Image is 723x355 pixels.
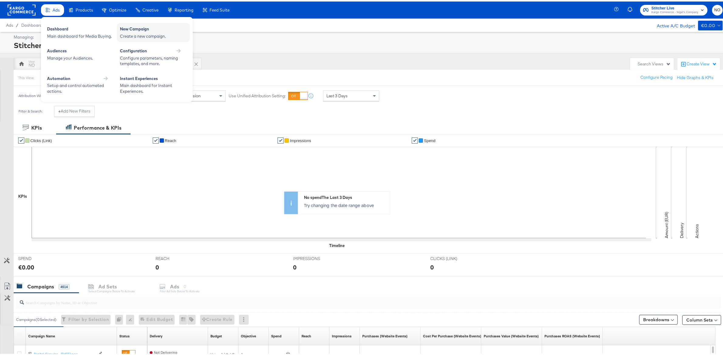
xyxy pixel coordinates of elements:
[714,5,720,12] span: NO
[544,332,600,337] div: Purchases ROAS (Website Events)
[210,332,222,337] div: Budget
[431,254,476,260] span: CLICKS (LINK)
[424,137,435,141] span: Spend
[14,33,721,39] div: Managing:
[484,332,539,337] div: Purchases Value (Website Events)
[278,136,284,142] a: ✔
[701,20,715,28] div: €0.00
[302,332,311,337] a: The number of people your ad was served to.
[412,136,418,142] a: ✔
[650,19,695,28] div: Active A/C Budget
[241,350,259,355] span: Awareness
[115,313,126,323] div: 0
[431,261,434,270] div: 0
[682,314,721,323] button: Column Sets
[229,92,286,97] label: Use Unified Attribution Setting:
[636,71,677,82] button: Configure Pacing
[31,123,42,130] div: KPIs
[652,4,698,10] span: Stitcher Live
[638,60,671,65] div: Search Views
[18,74,34,79] div: This View:
[24,293,655,305] input: Search Campaigns by Name, ID or Objective
[74,123,121,130] div: Performance & KPIs
[423,332,481,337] div: Cost Per Purchase (Website Events)
[29,61,35,67] div: NO
[119,332,130,337] div: Status
[16,315,56,321] div: Campaigns ( 0 Selected)
[304,193,387,199] div: No spend The Last 3 Days
[241,332,256,337] div: Objective
[332,332,352,337] div: Impressions
[326,92,348,97] span: Last 3 Days
[14,39,721,49] div: Stitcher Live
[154,349,177,353] span: Not Delivering
[76,6,93,11] span: Products
[241,332,256,337] a: Your campaign's objective.
[58,107,61,113] strong: +
[27,282,54,289] div: Campaigns
[698,19,723,29] button: €0.00
[53,6,60,11] span: Ads
[18,108,43,112] div: Filter & Search:
[362,332,408,337] a: The number of times a purchase was made tracked by your Custom Audience pixel on your website aft...
[293,261,297,270] div: 0
[302,332,311,337] div: Reach
[332,332,352,337] a: The number of times your ad was served. On mobile apps an ad is counted as served the first time ...
[142,6,159,11] span: Creative
[54,104,95,115] button: +Add New Filters
[37,71,68,82] button: Rename
[165,137,176,141] span: Reach
[362,332,408,337] div: Purchases (Website Events)
[304,201,387,207] p: Try changing the date range above
[271,332,281,337] div: Spend
[150,332,162,337] div: Delivery
[59,283,70,288] div: 4514
[156,254,201,260] span: REACH
[18,254,64,260] span: SPEND
[18,136,24,142] a: ✔
[109,6,126,11] span: Optimize
[150,332,162,337] a: Reflects the ability of your Ad Campaign to achieve delivery based on ad states, schedule and bud...
[13,21,21,26] span: /
[28,332,55,337] a: Your campaign name.
[293,254,339,260] span: IMPRESSIONS
[210,332,222,337] a: The maximum amount you're willing to spend on your ads, on average each day or over the lifetime ...
[153,136,159,142] a: ✔
[119,332,130,337] a: Shows the current state of your Ad Campaign.
[712,3,723,14] button: NO
[156,261,159,270] div: 0
[423,332,481,337] a: The average cost for each purchase tracked by your Custom Audience pixel on your website after pe...
[6,21,13,26] span: Ads
[18,92,51,96] div: Attribution Window:
[175,6,193,11] span: Reporting
[18,261,34,270] div: €0.00
[210,6,230,11] span: Feed Suite
[34,350,94,355] div: Digital Circular - [DATE] noc
[30,137,52,141] span: Clicks (Link)
[640,3,708,14] button: Stitcher LiveKargo Commerce - Nigel's Company
[544,332,600,337] a: The total value of the purchase actions divided by spend tracked by your Custom Audience pixel on...
[687,60,717,66] div: Create View
[484,332,539,337] a: The total value of the purchase actions tracked by your Custom Audience pixel on your website aft...
[271,332,281,337] a: The total amount spent to date.
[639,313,678,323] button: Breakdowns
[652,9,698,13] span: Kargo Commerce - Nigel's Company
[28,332,55,337] div: Campaign Name
[21,21,42,26] a: Dashboard
[677,73,714,79] button: Hide Graphs & KPIs
[290,137,311,141] span: Impressions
